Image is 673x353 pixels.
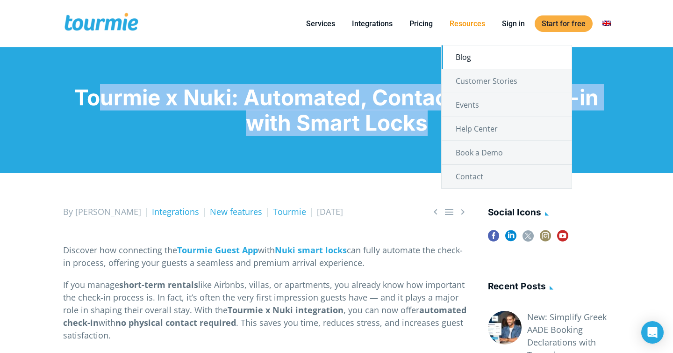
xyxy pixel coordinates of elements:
a: Book a Demo [442,141,572,164]
a: instagram [540,230,551,248]
a:  [457,206,468,218]
a: Tourmie Guest App [177,244,258,256]
a: Sign in [495,18,532,29]
a: New features [210,206,262,217]
a: Resources [443,18,492,29]
a: Tourmie [273,206,306,217]
a: Services [299,18,342,29]
h4: Recent posts [488,279,610,295]
a: linkedin [505,230,516,248]
span: Previous post [430,206,441,218]
a: Blog [442,45,572,69]
strong: automated check-in [63,304,466,328]
a: Start for free [535,15,593,32]
p: Discover how connecting the with can fully automate the check-in process, offering your guests a ... [63,244,468,269]
a: twitter [523,230,534,248]
a: Integrations [345,18,400,29]
a: Pricing [402,18,440,29]
span: Next post [457,206,468,218]
div: Open Intercom Messenger [641,321,664,344]
a: Help Center [442,117,572,140]
strong: Tourmie x Nuki integration [228,304,344,316]
a: youtube [557,230,568,248]
a: Customer Stories [442,69,572,93]
span: By [PERSON_NAME] [63,206,141,217]
a: facebook [488,230,499,248]
a: Events [442,93,572,117]
span: [DATE] [317,206,343,217]
h4: social icons [488,206,610,221]
a:  [430,206,441,218]
a: Contact [442,165,572,188]
strong: short-term rentals [119,279,198,290]
a:  [444,206,455,218]
p: If you manage like Airbnbs, villas, or apartments, you already know how important the check-in pr... [63,279,468,342]
a: Integrations [152,206,199,217]
a: Nuki smart locks [275,244,347,256]
h1: Tourmie x Nuki: Automated, Contactless Check-in with Smart Locks [63,85,610,135]
strong: no physical contact required [115,317,236,328]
